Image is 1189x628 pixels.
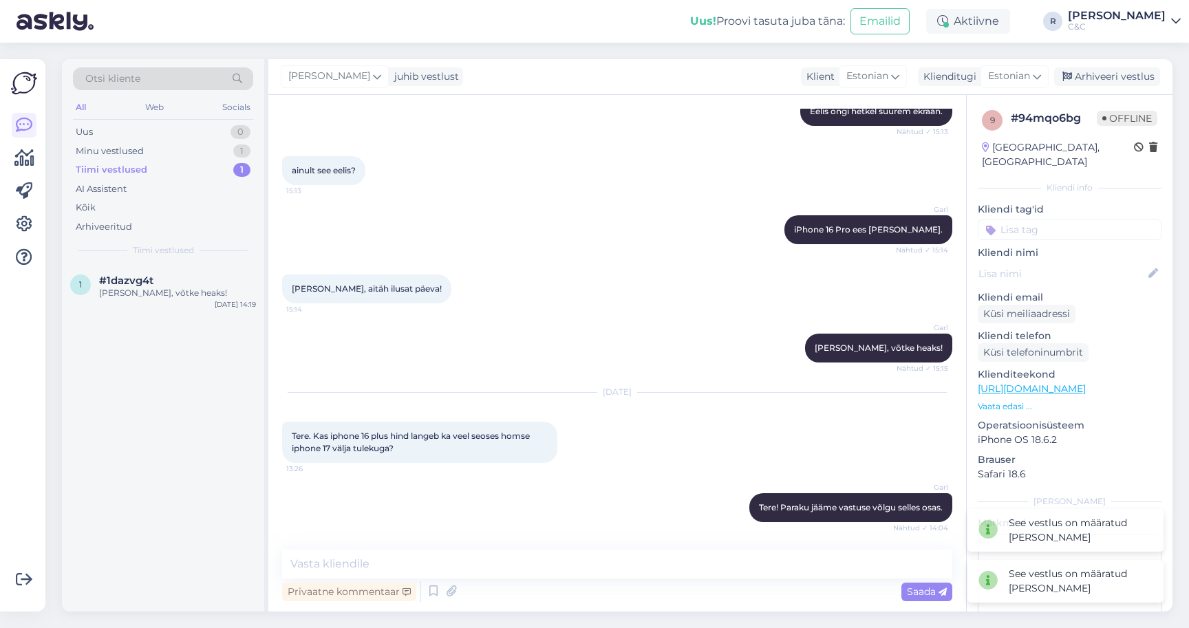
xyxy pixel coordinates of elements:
span: [PERSON_NAME] [288,69,370,84]
div: Aktiivne [926,9,1010,34]
span: ainult see eelis? [292,165,356,175]
p: iPhone OS 18.6.2 [978,433,1161,447]
span: 15:13 [286,186,338,196]
span: Tere. Kas iphone 16 plus hind langeb ka veel seoses homse iphone 17 välja tulekuga? [292,431,532,453]
span: 9 [990,115,995,125]
p: Operatsioonisüsteem [978,418,1161,433]
div: Socials [219,98,253,116]
div: Klient [801,69,835,84]
div: Proovi tasuta juba täna: [690,13,845,30]
input: Lisa nimi [978,266,1146,281]
span: 1 [79,279,82,290]
div: [DATE] [282,386,952,398]
div: Privaatne kommentaar [282,583,416,601]
span: 15:14 [286,304,338,314]
div: 1 [233,163,250,177]
p: Brauser [978,453,1161,467]
span: Nähtud ✓ 15:15 [897,363,948,373]
span: iPhone 16 Pro ees [PERSON_NAME]. [794,224,943,235]
p: Kliendi tag'id [978,202,1161,217]
span: Offline [1097,111,1157,126]
div: Kliendi info [978,182,1161,194]
span: Eelis ongi hetkel suurem ekraan. [810,106,943,116]
p: Safari 18.6 [978,467,1161,481]
div: See vestlus on määratud [PERSON_NAME] [1009,516,1153,545]
span: #1dazvg4t [99,274,153,287]
div: Kõik [76,201,96,215]
div: Klienditugi [918,69,976,84]
div: Tiimi vestlused [76,163,147,177]
b: Uus! [690,14,716,28]
span: [PERSON_NAME], aitäh ilusat päeva! [292,283,442,294]
span: Garl [897,482,948,492]
div: Web [142,98,167,116]
span: 13:26 [286,464,338,474]
div: All [73,98,89,116]
a: [URL][DOMAIN_NAME] [978,382,1086,395]
button: Emailid [850,8,910,34]
div: # 94mqo6bg [1011,110,1097,127]
span: Saada [907,585,947,598]
div: Minu vestlused [76,144,144,158]
div: Arhiveeri vestlus [1054,67,1160,86]
div: 0 [231,125,250,139]
div: Küsi meiliaadressi [978,305,1075,323]
span: [PERSON_NAME], võtke heaks! [815,343,943,353]
div: Arhiveeritud [76,220,132,234]
span: Estonian [846,69,888,84]
p: Vaata edasi ... [978,400,1161,413]
p: Kliendi telefon [978,329,1161,343]
span: Nähtud ✓ 14:04 [893,523,948,533]
span: Tiimi vestlused [133,244,194,257]
div: Küsi telefoninumbrit [978,343,1089,362]
span: Tere! Paraku jääme vastuse võlgu selles osas. [759,502,943,512]
div: Uus [76,125,93,139]
div: [PERSON_NAME] [978,495,1161,508]
span: Nähtud ✓ 15:13 [897,127,948,137]
div: C&C [1068,21,1166,32]
p: Kliendi email [978,290,1161,305]
span: Otsi kliente [85,72,140,86]
span: Garl [897,323,948,333]
p: Kliendi nimi [978,246,1161,260]
span: Nähtud ✓ 15:14 [896,245,948,255]
div: [PERSON_NAME], võtke heaks! [99,287,256,299]
div: juhib vestlust [389,69,459,84]
div: 1 [233,144,250,158]
input: Lisa tag [978,219,1161,240]
div: [PERSON_NAME] [1068,10,1166,21]
a: [PERSON_NAME]C&C [1068,10,1181,32]
img: Askly Logo [11,70,37,96]
p: Klienditeekond [978,367,1161,382]
div: AI Assistent [76,182,127,196]
div: [DATE] 14:19 [215,299,256,310]
div: [GEOGRAPHIC_DATA], [GEOGRAPHIC_DATA] [982,140,1134,169]
span: Estonian [988,69,1030,84]
span: Garl [897,204,948,215]
div: See vestlus on määratud [PERSON_NAME] [1009,567,1153,596]
div: R [1043,12,1062,31]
